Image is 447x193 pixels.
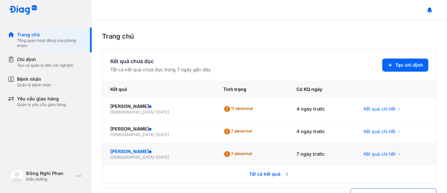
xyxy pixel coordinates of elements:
div: 7 ngày trước [289,143,356,166]
span: Kết quả chi tiết [364,128,396,135]
span: [DATE] [156,132,169,137]
span: Tạo chỉ định [395,62,423,68]
div: Trang chủ [17,31,84,38]
div: Chỉ định [17,56,73,63]
div: Đông Nghi Phan [26,170,73,177]
div: Tình trạng [215,81,288,98]
img: logo [10,169,24,183]
div: Quản lý bệnh nhân [17,82,51,88]
div: Điều dưỡng [26,177,73,182]
div: [PERSON_NAME] [110,126,207,132]
div: Tổng quan hoạt động của phòng khám [17,38,84,48]
span: [DEMOGRAPHIC_DATA] [110,155,154,160]
span: Tất cả kết quả [245,167,294,181]
span: [DATE] [156,110,169,114]
div: Bệnh nhân [17,76,51,82]
div: Kết quả chưa đọc [110,57,211,65]
div: 7 abnormal [223,126,255,137]
div: 7 abnormal [223,149,255,159]
button: Tạo chỉ định [382,59,428,72]
div: Quản lý yêu cầu giao hàng [17,102,66,107]
span: - [154,132,156,137]
div: 4 ngày trước [289,120,356,143]
div: 4 ngày trước [289,98,356,120]
span: [DATE] [156,155,169,160]
span: [DEMOGRAPHIC_DATA] [110,110,154,114]
span: - [154,110,156,114]
div: Trang chủ [102,31,437,41]
span: - [154,155,156,160]
span: [DEMOGRAPHIC_DATA] [110,132,154,137]
span: Kết quả chi tiết [364,151,396,157]
div: Kết quả [102,81,215,98]
span: Kết quả chi tiết [364,106,396,112]
img: logo [9,5,37,15]
div: Yêu cầu giao hàng [17,96,66,102]
div: [PERSON_NAME] [110,148,207,155]
div: Tạo và quản lý đơn xét nghiệm [17,63,73,68]
div: Tất cả kết quả chưa đọc trong 7 ngày gần đây [110,66,211,73]
div: Có KQ ngày [289,81,356,98]
div: [PERSON_NAME] [110,103,207,110]
div: 11 abnormal [223,104,256,114]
